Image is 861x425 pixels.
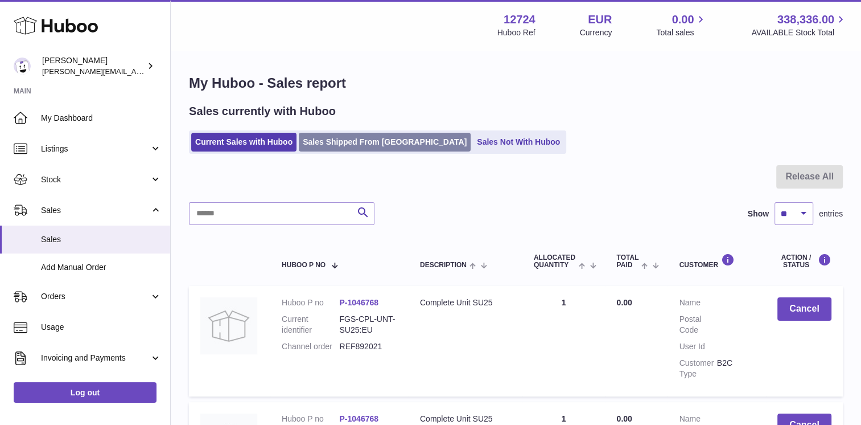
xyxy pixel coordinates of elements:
[299,133,471,152] a: Sales Shipped From [GEOGRAPHIC_DATA]
[751,27,847,38] span: AVAILABLE Stock Total
[616,414,632,423] span: 0.00
[41,113,162,124] span: My Dashboard
[679,341,716,352] dt: User Id
[672,12,694,27] span: 0.00
[41,262,162,273] span: Add Manual Order
[616,254,638,269] span: Total paid
[282,261,326,269] span: Huboo P no
[200,297,257,354] img: no-photo.jpg
[656,12,707,38] a: 0.00 Total sales
[819,209,843,219] span: entries
[616,298,632,307] span: 0.00
[282,414,339,424] dt: Huboo P no
[497,27,535,38] div: Huboo Ref
[777,12,834,27] span: 338,336.00
[504,12,535,27] strong: 12724
[339,341,397,352] dd: REF892021
[420,261,467,269] span: Description
[14,58,31,75] img: sebastian@ffern.co
[580,27,612,38] div: Currency
[41,291,150,302] span: Orders
[751,12,847,38] a: 338,336.00 AVAILABLE Stock Total
[420,297,511,308] div: Complete Unit SU25
[282,341,339,352] dt: Channel order
[41,353,150,363] span: Invoicing and Payments
[717,358,755,379] dd: B2C
[534,254,576,269] span: ALLOCATED Quantity
[339,314,397,336] dd: FGS-CPL-UNT-SU25:EU
[42,67,228,76] span: [PERSON_NAME][EMAIL_ADDRESS][DOMAIN_NAME]
[41,174,150,185] span: Stock
[679,414,716,424] dt: Name
[339,414,378,423] a: P-1046768
[42,55,145,77] div: [PERSON_NAME]
[189,74,843,92] h1: My Huboo - Sales report
[656,27,707,38] span: Total sales
[189,104,336,119] h2: Sales currently with Huboo
[522,286,605,396] td: 1
[748,209,769,219] label: Show
[473,133,564,152] a: Sales Not With Huboo
[282,314,339,336] dt: Current identifier
[282,297,339,308] dt: Huboo P no
[41,205,150,216] span: Sales
[588,12,612,27] strong: EUR
[679,254,754,269] div: Customer
[777,254,831,269] div: Action / Status
[679,314,716,336] dt: Postal Code
[679,358,716,379] dt: Customer Type
[41,322,162,333] span: Usage
[777,297,831,321] button: Cancel
[14,382,156,403] a: Log out
[41,144,150,154] span: Listings
[191,133,296,152] a: Current Sales with Huboo
[339,298,378,307] a: P-1046768
[679,297,716,308] dt: Name
[420,414,511,424] div: Complete Unit SU25
[41,234,162,245] span: Sales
